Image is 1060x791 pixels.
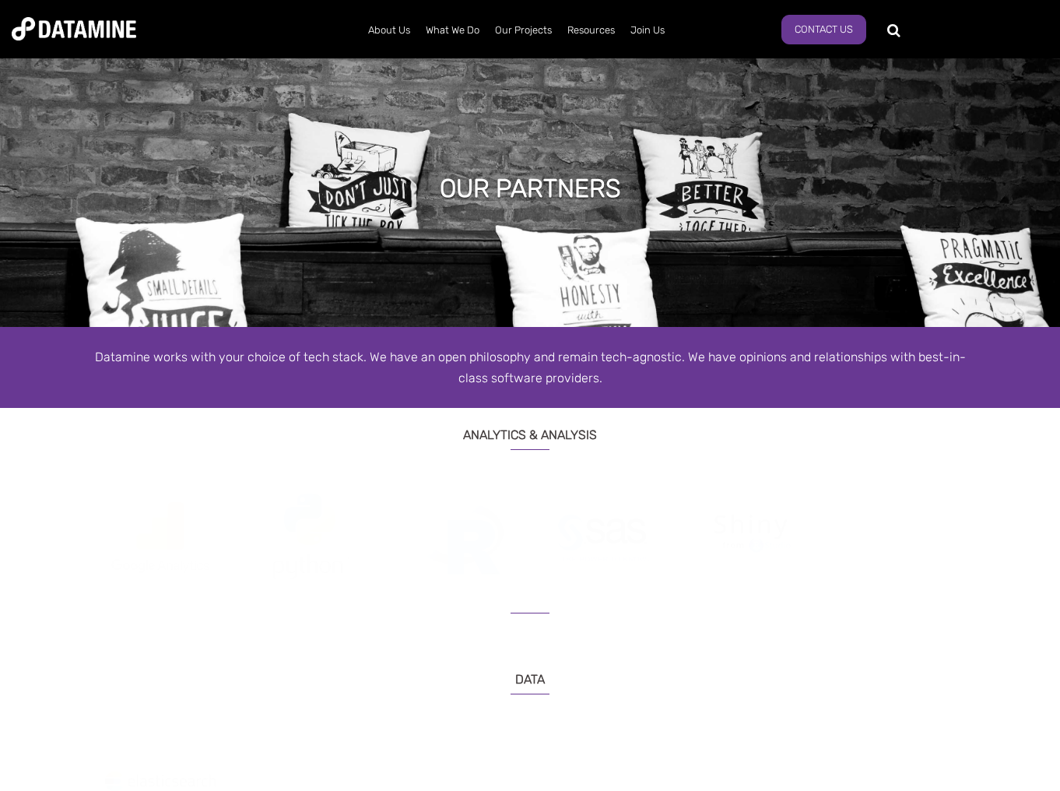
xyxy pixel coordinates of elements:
a: About Us [360,10,418,51]
a: Join Us [623,10,672,51]
img: google-analytics sml.png [98,489,223,583]
img: R 230.png [394,489,518,585]
img: SAS small.png [556,489,653,586]
a: Our Projects [487,10,560,51]
div: Datamine works with your choice of tech stack. We have an open philosophy and remain tech-agnosti... [86,346,974,388]
img: Datamine [12,17,136,40]
h3: DATA [86,652,974,694]
a: What We Do [418,10,487,51]
a: Contact Us [781,15,866,44]
a: Resources [560,10,623,51]
h3: ANALYTICS & ANALYSIS [86,408,974,450]
img: shiny [690,489,814,578]
img: Python 230.png [246,489,370,585]
h1: OUR PARTNERS [440,171,621,206]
